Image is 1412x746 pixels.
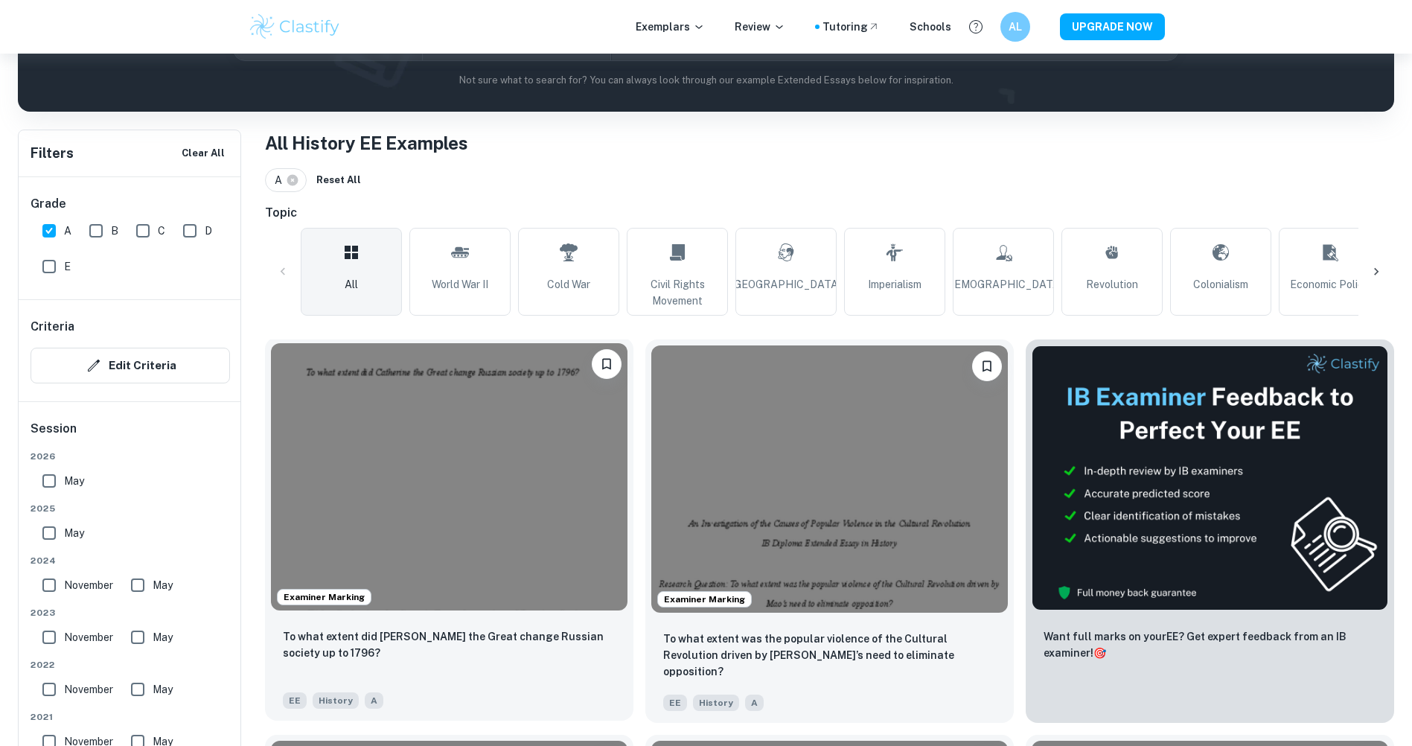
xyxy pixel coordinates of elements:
h6: Topic [265,204,1394,222]
button: Help and Feedback [963,14,988,39]
button: Clear All [178,142,229,165]
span: May [64,473,84,489]
p: Not sure what to search for? You can always look through our example Extended Essays below for in... [30,73,1382,88]
button: AL [1000,12,1030,42]
a: Tutoring [822,19,880,35]
span: 🎯 [1093,647,1106,659]
img: History EE example thumbnail: To what extent was the popular violence [651,345,1008,613]
span: May [153,577,173,593]
span: Colonialism [1193,276,1248,293]
h6: AL [1006,19,1023,35]
img: Clastify logo [248,12,342,42]
h6: Grade [31,195,230,213]
span: All [345,276,358,293]
button: Edit Criteria [31,348,230,383]
span: 2026 [31,450,230,463]
p: To what extent was the popular violence of the Cultural Revolution driven by Mao’s need to elimin... [663,631,996,680]
span: A [275,172,289,188]
img: Thumbnail [1032,345,1388,610]
span: 2022 [31,658,230,672]
p: Review [735,19,785,35]
span: 2025 [31,502,230,515]
span: May [64,525,84,541]
span: EE [663,695,687,711]
div: A [265,168,307,192]
span: B [111,223,118,239]
span: E [64,258,71,275]
p: To what extent did Catherine the Great change Russian society up to 1796? [283,628,616,661]
span: World War II [432,276,488,293]
span: [GEOGRAPHIC_DATA] [731,276,841,293]
span: A [64,223,71,239]
a: Schools [910,19,951,35]
p: Want full marks on your EE ? Get expert feedback from an IB examiner! [1044,628,1376,661]
span: May [153,629,173,645]
span: Civil Rights Movement [633,276,721,309]
span: November [64,577,113,593]
span: C [158,223,165,239]
span: D [205,223,212,239]
img: History EE example thumbnail: To what extent did Catherine the Great c [271,343,627,610]
h6: Filters [31,143,74,164]
span: [DEMOGRAPHIC_DATA] [944,276,1063,293]
span: Examiner Marking [658,593,751,606]
span: History [313,692,359,709]
span: November [64,629,113,645]
a: Examiner MarkingBookmarkTo what extent did Catherine the Great change Russian society up to 1796?... [265,339,633,723]
span: Imperialism [868,276,921,293]
h6: Criteria [31,318,74,336]
span: History [693,695,739,711]
span: Economic Policy [1290,276,1369,293]
button: Reset All [313,169,365,191]
h1: All History EE Examples [265,130,1394,156]
span: EE [283,692,307,709]
button: Bookmark [972,351,1002,381]
span: May [153,681,173,698]
span: A [745,695,764,711]
a: Examiner MarkingBookmarkTo what extent was the popular violence of the Cultural Revolution driven... [645,339,1014,723]
span: 2024 [31,554,230,567]
h6: Session [31,420,230,450]
span: Cold War [547,276,590,293]
span: Revolution [1086,276,1138,293]
span: Examiner Marking [278,590,371,604]
span: November [64,681,113,698]
button: UPGRADE NOW [1060,13,1165,40]
p: Exemplars [636,19,705,35]
span: A [365,692,383,709]
button: Bookmark [592,349,622,379]
span: 2023 [31,606,230,619]
span: 2021 [31,710,230,724]
a: ThumbnailWant full marks on yourEE? Get expert feedback from an IB examiner! [1026,339,1394,723]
